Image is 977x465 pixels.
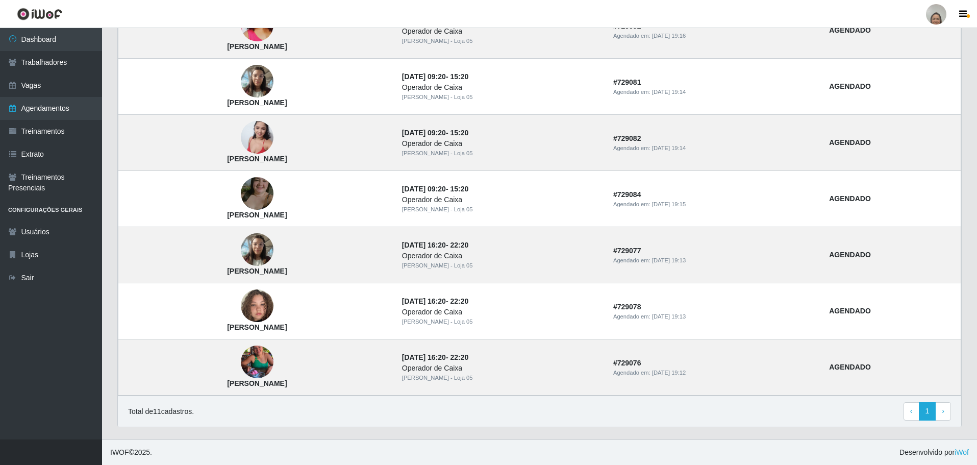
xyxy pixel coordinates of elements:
div: [PERSON_NAME] - Loja 05 [402,37,601,45]
a: 1 [919,402,936,421]
strong: # 729077 [613,247,641,255]
strong: # 729084 [613,190,641,199]
strong: [PERSON_NAME] [227,155,287,163]
img: Stheffany Nascimento da Silva [241,228,273,272]
time: [DATE] 19:13 [652,313,686,320]
nav: pagination [904,402,951,421]
div: [PERSON_NAME] - Loja 05 [402,261,601,270]
strong: # 729076 [613,359,641,367]
time: 15:20 [450,72,468,81]
strong: AGENDADO [829,251,871,259]
time: [DATE] 09:20 [402,185,446,193]
strong: [PERSON_NAME] [227,211,287,219]
p: Total de 11 cadastros. [128,406,194,417]
span: IWOF [110,448,129,456]
strong: AGENDADO [829,82,871,90]
a: Next [935,402,951,421]
div: Operador de Caixa [402,307,601,317]
time: [DATE] 09:20 [402,72,446,81]
img: Ana Paula Santos de Melo [241,333,273,391]
strong: [PERSON_NAME] [227,42,287,51]
img: Samara Martins Pereira [241,164,273,223]
img: Stheffany Nascimento da Silva [241,60,273,103]
div: Agendado em: [613,312,817,321]
strong: # 729082 [613,134,641,142]
div: [PERSON_NAME] - Loja 05 [402,374,601,382]
span: Desenvolvido por [899,447,969,458]
strong: [PERSON_NAME] [227,267,287,275]
time: [DATE] 19:14 [652,89,686,95]
div: [PERSON_NAME] - Loja 05 [402,149,601,158]
strong: # 729081 [613,78,641,86]
time: 22:20 [450,353,468,361]
div: Agendado em: [613,88,817,96]
time: [DATE] 16:20 [402,297,446,305]
time: [DATE] 19:14 [652,145,686,151]
div: Operador de Caixa [402,194,601,205]
div: [PERSON_NAME] - Loja 05 [402,93,601,102]
time: 15:20 [450,129,468,137]
time: [DATE] 16:20 [402,353,446,361]
div: Agendado em: [613,144,817,153]
strong: AGENDADO [829,363,871,371]
img: Maria Gabriela Silva Rodrigues [241,277,273,335]
div: Agendado em: [613,32,817,40]
img: CoreUI Logo [17,8,62,20]
time: 22:20 [450,297,468,305]
strong: # 729092 [613,22,641,30]
div: Agendado em: [613,200,817,209]
strong: AGENDADO [829,307,871,315]
time: [DATE] 19:15 [652,201,686,207]
strong: [PERSON_NAME] [227,379,287,387]
time: [DATE] 09:20 [402,129,446,137]
div: Operador de Caixa [402,82,601,93]
strong: - [402,72,468,81]
time: 15:20 [450,185,468,193]
span: © 2025 . [110,447,152,458]
div: [PERSON_NAME] - Loja 05 [402,317,601,326]
strong: [PERSON_NAME] [227,99,287,107]
strong: [PERSON_NAME] [227,323,287,331]
strong: - [402,353,468,361]
strong: # 729078 [613,303,641,311]
img: Vanessa Bruna da Silva [241,116,273,159]
time: [DATE] 19:16 [652,33,686,39]
strong: - [402,185,468,193]
div: Operador de Caixa [402,363,601,374]
strong: - [402,129,468,137]
strong: - [402,241,468,249]
div: Operador de Caixa [402,251,601,261]
span: › [942,407,944,415]
a: Previous [904,402,919,421]
strong: AGENDADO [829,26,871,34]
strong: AGENDADO [829,194,871,203]
time: [DATE] 19:12 [652,370,686,376]
a: iWof [955,448,969,456]
div: Operador de Caixa [402,26,601,37]
div: Agendado em: [613,256,817,265]
div: [PERSON_NAME] - Loja 05 [402,205,601,214]
div: Agendado em: [613,369,817,377]
span: ‹ [910,407,913,415]
time: 22:20 [450,241,468,249]
time: [DATE] 16:20 [402,241,446,249]
strong: AGENDADO [829,138,871,146]
strong: - [402,297,468,305]
div: Operador de Caixa [402,138,601,149]
time: [DATE] 19:13 [652,257,686,263]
